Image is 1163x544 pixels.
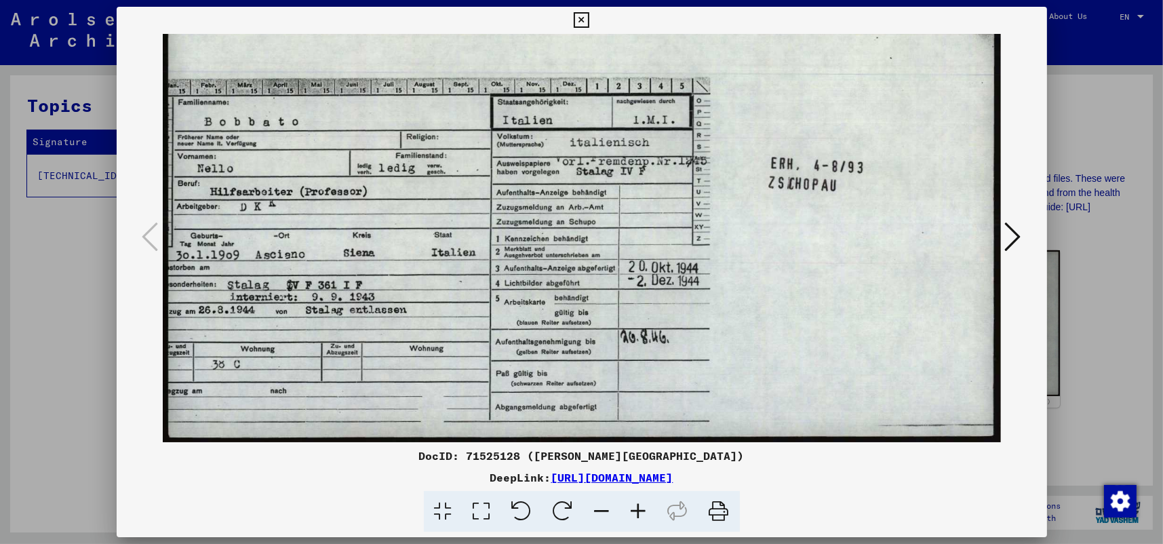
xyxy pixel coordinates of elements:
div: DeepLink: [117,469,1047,486]
div: DocID: 71525128 ([PERSON_NAME][GEOGRAPHIC_DATA]) [117,448,1047,464]
img: Change consent [1104,485,1137,518]
div: Change consent [1103,484,1136,517]
a: [URL][DOMAIN_NAME] [551,471,673,484]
